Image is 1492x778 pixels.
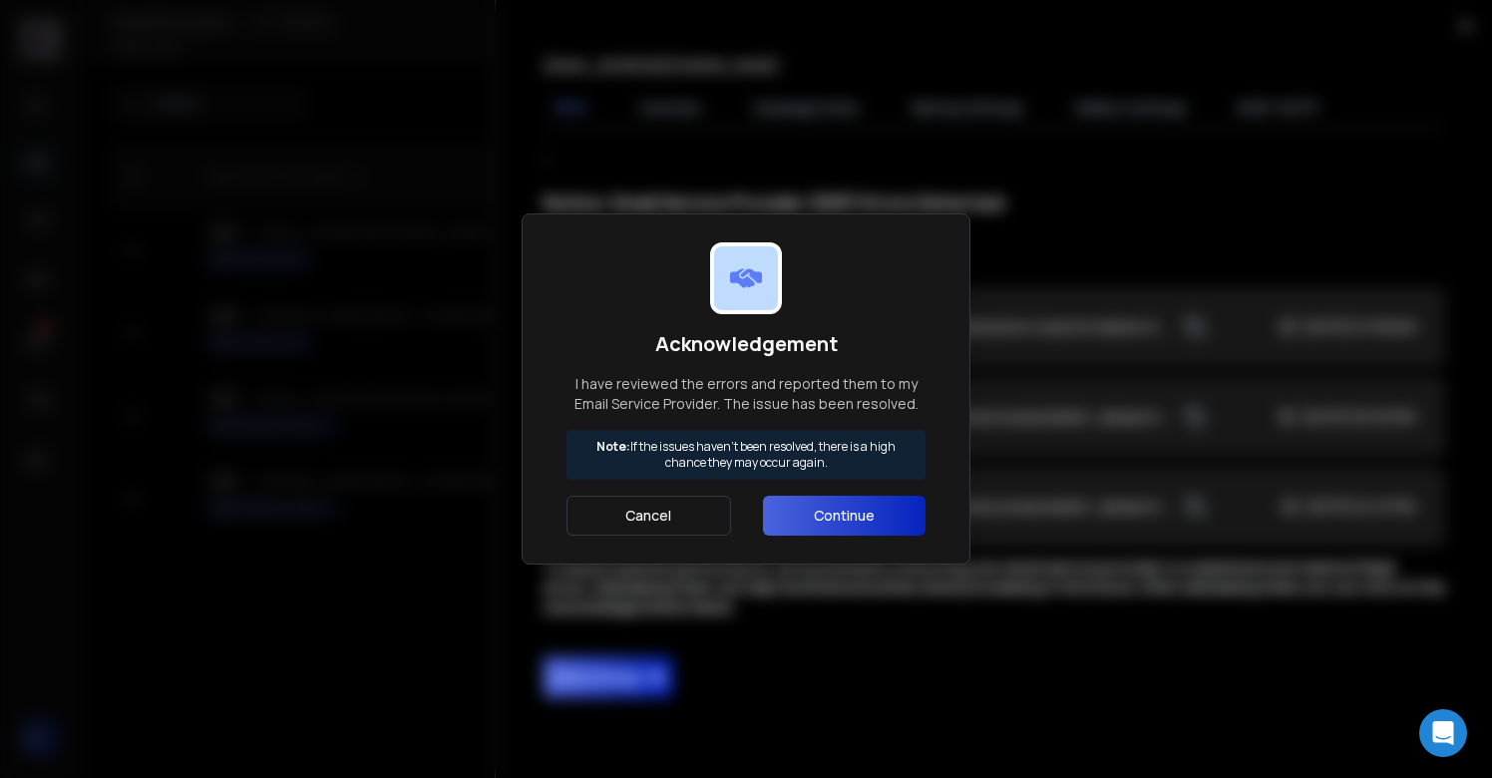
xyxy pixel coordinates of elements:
button: Cancel [566,496,731,536]
div: Open Intercom Messenger [1419,709,1467,757]
button: Continue [763,496,926,536]
h1: Acknowledgement [566,330,926,358]
p: I have reviewed the errors and reported them to my Email Service Provider. The issue has been res... [566,374,926,414]
strong: Note: [596,438,630,455]
div: ; [544,145,1444,697]
p: If the issues haven't been resolved, there is a high chance they may occur again. [575,439,917,471]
